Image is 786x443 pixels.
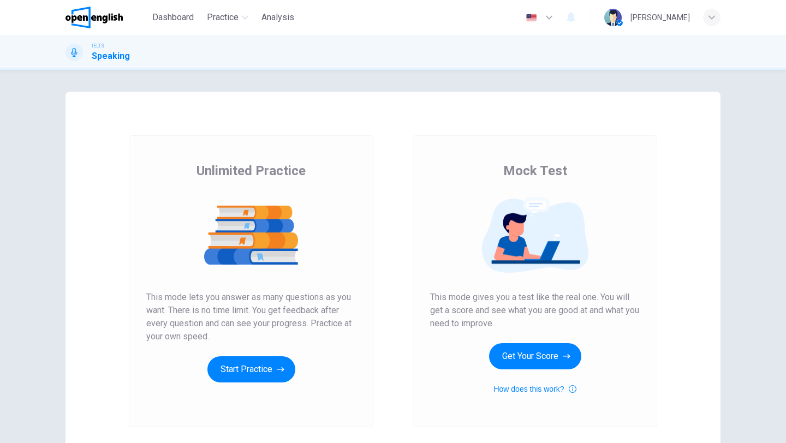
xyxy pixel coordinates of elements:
span: Dashboard [152,11,194,24]
span: Mock Test [503,162,567,179]
button: Practice [203,8,253,27]
button: Dashboard [148,8,198,27]
h1: Speaking [92,50,130,63]
span: This mode lets you answer as many questions as you want. There is no time limit. You get feedback... [146,291,356,343]
button: Analysis [257,8,299,27]
img: Profile picture [604,9,622,26]
span: Practice [207,11,239,24]
button: Get Your Score [489,343,581,369]
img: OpenEnglish logo [65,7,123,28]
span: IELTS [92,42,104,50]
span: Unlimited Practice [196,162,306,179]
button: How does this work? [493,382,576,396]
img: en [525,14,538,22]
button: Start Practice [207,356,295,382]
a: OpenEnglish logo [65,7,148,28]
div: [PERSON_NAME] [630,11,690,24]
span: This mode gives you a test like the real one. You will get a score and see what you are good at a... [430,291,640,330]
span: Analysis [261,11,294,24]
